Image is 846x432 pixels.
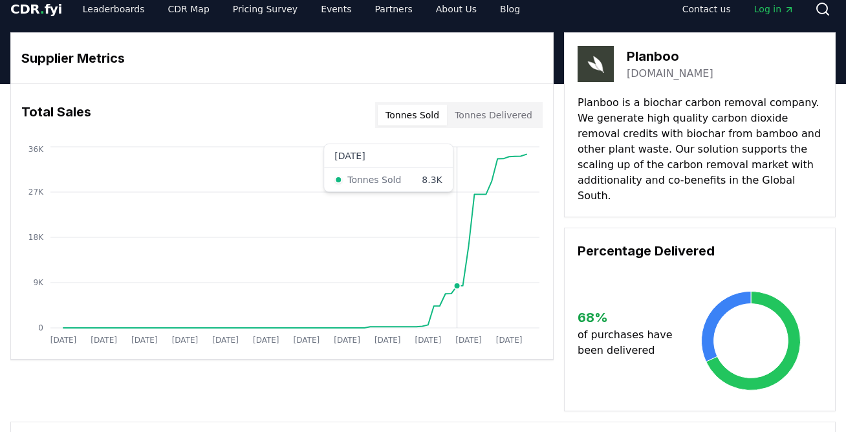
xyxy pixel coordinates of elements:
h3: 68 % [578,308,680,327]
a: [DOMAIN_NAME] [627,66,713,81]
span: CDR fyi [10,1,62,17]
tspan: [DATE] [131,336,158,345]
p: Planboo is a biochar carbon removal company. We generate high quality carbon dioxide removal cred... [578,95,822,204]
tspan: [DATE] [212,336,239,345]
p: of purchases have been delivered [578,327,680,358]
tspan: [DATE] [50,336,77,345]
tspan: [DATE] [415,336,442,345]
span: . [40,1,45,17]
tspan: 36K [28,145,44,154]
h3: Planboo [627,47,713,66]
tspan: [DATE] [455,336,482,345]
tspan: [DATE] [91,336,117,345]
tspan: [DATE] [294,336,320,345]
tspan: [DATE] [496,336,523,345]
img: Planboo-logo [578,46,614,82]
h3: Percentage Delivered [578,241,822,261]
tspan: 18K [28,233,44,242]
tspan: [DATE] [334,336,360,345]
tspan: [DATE] [172,336,199,345]
span: Log in [754,3,794,16]
tspan: 0 [38,323,43,332]
h3: Total Sales [21,102,91,128]
button: Tonnes Sold [378,105,447,125]
tspan: 27K [28,188,44,197]
button: Tonnes Delivered [447,105,540,125]
h3: Supplier Metrics [21,49,543,68]
tspan: [DATE] [253,336,279,345]
tspan: 9K [33,278,44,287]
tspan: [DATE] [374,336,401,345]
